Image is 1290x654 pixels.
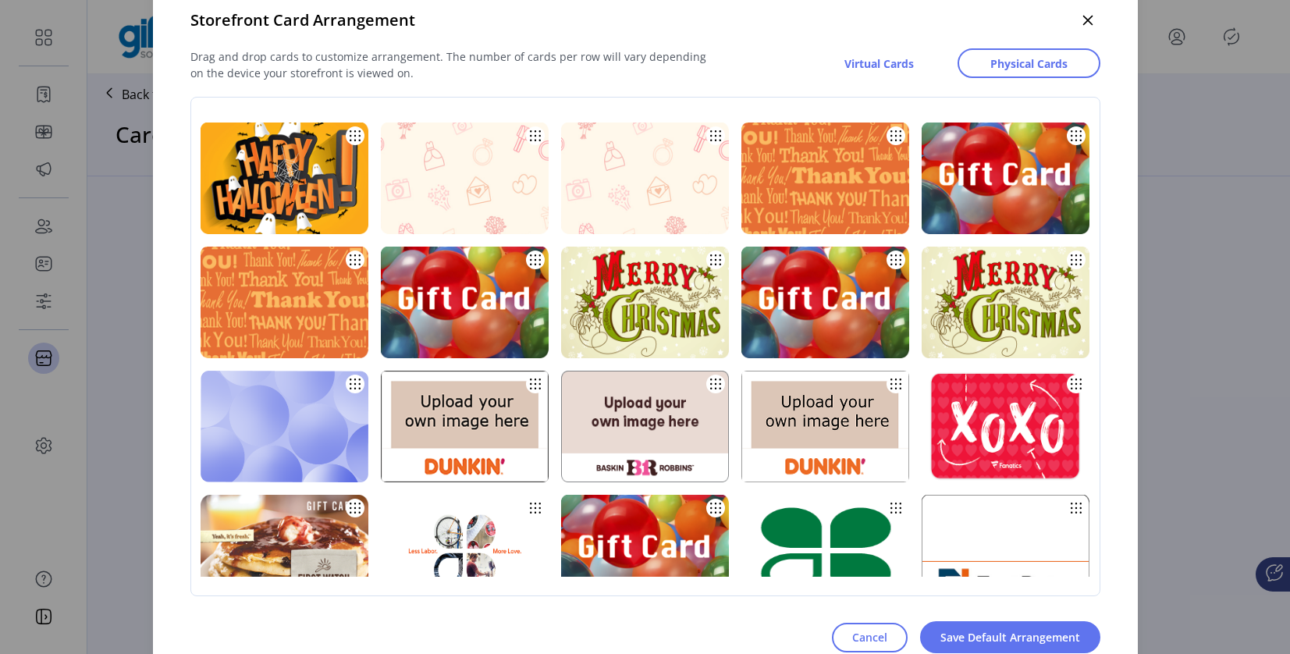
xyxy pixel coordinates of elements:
[958,48,1100,78] button: Physical Cards
[381,247,549,358] img: https://tw-media-test.wgiftcard.com/giftcard/private/605/thumbs/birthday-card.png
[190,48,710,81] div: Drag and drop cards to customize arrangement. The number of cards per row will vary depending on ...
[381,495,549,606] img: https://tw-media-test.wgiftcard.com/giftcard/private/605/thumbs/clover-banner.jpg
[381,371,549,482] img: https://tw-media-test.wgiftcard.com/giftcard/private/605/thumbs/DunkinPODB2B_VIR_500px.png
[201,495,368,606] img: https://tw-media-test.wgiftcard.com/giftcard/private/605/thumbs/StdCardArt500x300.png
[852,629,887,645] span: Cancel
[381,123,549,234] img: https://tw-media-test.wgiftcard.com/giftcard/private/605/thumbs/wedding-card.png
[561,495,729,606] img: https://tw-media-test.wgiftcard.com/giftcard/private/605/thumbs/birthday-card.png
[741,495,909,606] img: https://tw-media-test.wgiftcard.com/giftcard/private/605/thumbs/clover-favicon.png
[741,371,909,482] img: https://tw-media-test.wgiftcard.com/giftcard/private/605/thumbs/250px.png
[990,55,1068,72] span: Physical Cards
[741,123,909,234] img: https://tw-media-test.wgiftcard.com/giftcard/private/605/thumbs/thank-you-card.png
[844,55,914,72] span: Virtual Cards
[922,495,1089,606] img: https://tw-media-test.wgiftcard.com/giftcard/private/605/thumbs/custom-card.png
[920,621,1100,653] button: Save Default Arrangement
[201,123,368,234] img: https://tw-media-test.wgiftcard.com/giftcard/private/605/thumbs/halloween-card.png
[922,371,1089,482] img: https://tw-media-test.wgiftcard.com/giftcard/private/605/thumbs/vday2020.jpg
[561,123,729,234] img: https://tw-media-test.wgiftcard.com/giftcard/private/605/thumbs/wedding-card.png
[813,48,945,78] button: Virtual Cards
[922,247,1089,358] img: https://tw-media-test.wgiftcard.com/giftcard/private/605/thumbs/christmas-card.png
[561,371,729,482] img: https://tw-media-test.wgiftcard.com/giftcard/private/605/thumbs/BRPODB2BV2.png
[201,371,368,482] img: https://tw-media-test.wgiftcard.com/giftcard/private/605/thumbs/86bf90d7-4f58-4473-b92e-124ce276a...
[201,247,368,358] img: https://tw-media-test.wgiftcard.com/giftcard/private/605/thumbs/thank-you-card.png
[940,629,1080,645] span: Save Default Arrangement
[832,623,908,652] button: Cancel
[561,247,729,358] img: https://tw-media-test.wgiftcard.com/giftcard/private/605/thumbs/christmas-card.png
[190,9,415,32] span: Storefront Card Arrangement
[922,123,1089,234] img: https://tw-media-test.wgiftcard.com/giftcard/private/605/thumbs/birthday-card.png
[741,247,909,358] img: https://tw-media-test.wgiftcard.com/giftcard/private/605/thumbs/birthday-card.png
